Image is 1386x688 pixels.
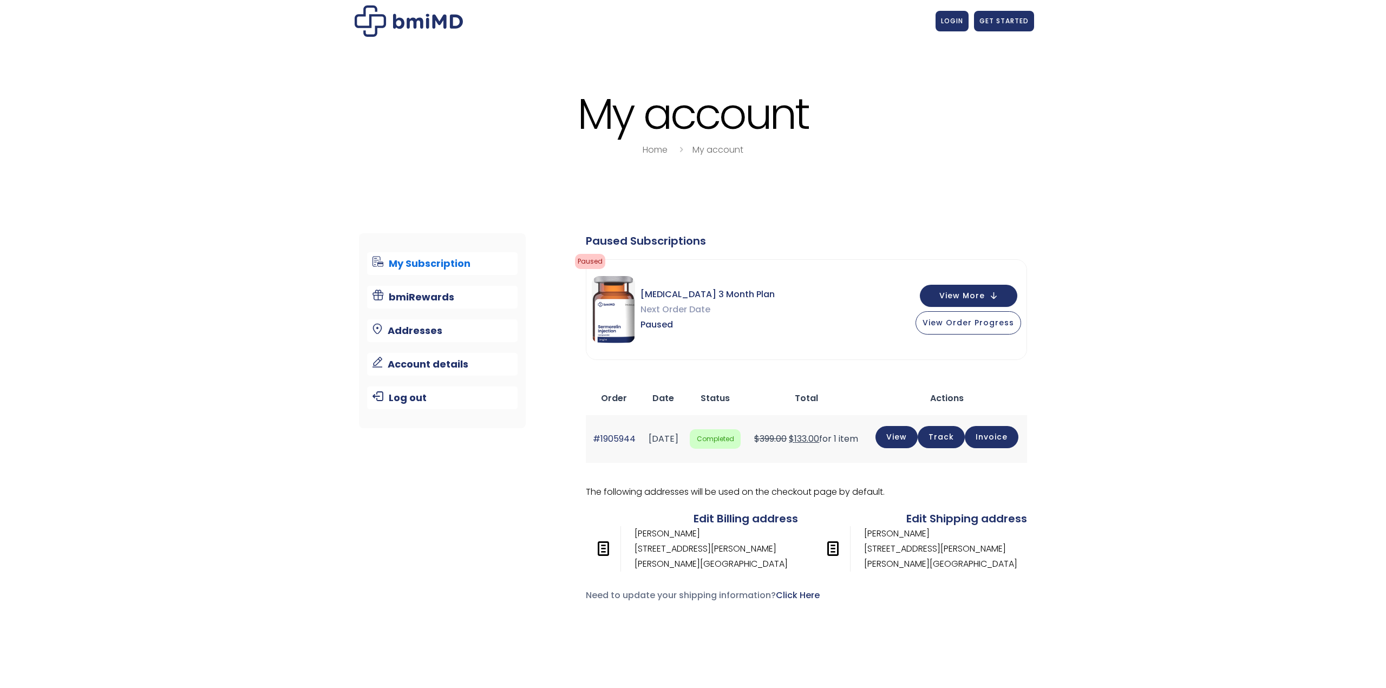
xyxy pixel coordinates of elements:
h1: My account [352,91,1034,137]
a: #1905944 [593,433,636,445]
span: Next Order Date [640,302,775,317]
a: My Subscription [367,252,518,275]
a: LOGIN [936,11,969,31]
address: [PERSON_NAME] [STREET_ADDRESS][PERSON_NAME] [PERSON_NAME][GEOGRAPHIC_DATA] [815,526,1017,572]
p: The following addresses will be used on the checkout page by default. [586,484,1027,500]
td: for 1 item [746,415,866,462]
span: Order [601,392,627,404]
span: Need to update your shipping information? [586,589,820,601]
a: Log out [367,386,518,409]
a: GET STARTED [974,11,1034,31]
span: Date [652,392,674,404]
button: View Order Progress [916,311,1021,335]
span: Paused [640,317,775,332]
a: Home [643,143,668,156]
a: Addresses [367,319,518,342]
div: Paused Subscriptions [586,233,1027,248]
span: 133.00 [789,433,819,445]
nav: Account pages [359,233,526,428]
a: My account [692,143,743,156]
a: Track [918,426,965,448]
span: View Order Progress [923,317,1014,328]
img: My account [355,5,463,37]
span: View More [939,292,985,299]
a: Account details [367,353,518,376]
del: $399.00 [754,433,787,445]
img: Sermorelin 3 Month Plan [592,276,635,343]
a: bmiRewards [367,286,518,309]
i: breadcrumbs separator [675,143,687,156]
address: [PERSON_NAME] [STREET_ADDRESS][PERSON_NAME] [PERSON_NAME][GEOGRAPHIC_DATA] [586,526,788,572]
span: LOGIN [941,16,963,25]
span: Status [701,392,730,404]
a: Edit Shipping address [906,511,1027,526]
a: Click Here [776,589,820,601]
button: View More [920,285,1017,307]
a: Invoice [965,426,1018,448]
span: [MEDICAL_DATA] 3 Month Plan [640,287,775,302]
time: [DATE] [649,433,678,445]
a: Edit Billing address [694,511,798,526]
span: $ [789,433,794,445]
a: View [875,426,918,448]
span: GET STARTED [979,16,1029,25]
span: Total [795,392,818,404]
span: Completed [690,429,741,449]
span: Actions [930,392,964,404]
span: Paused [575,254,605,269]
